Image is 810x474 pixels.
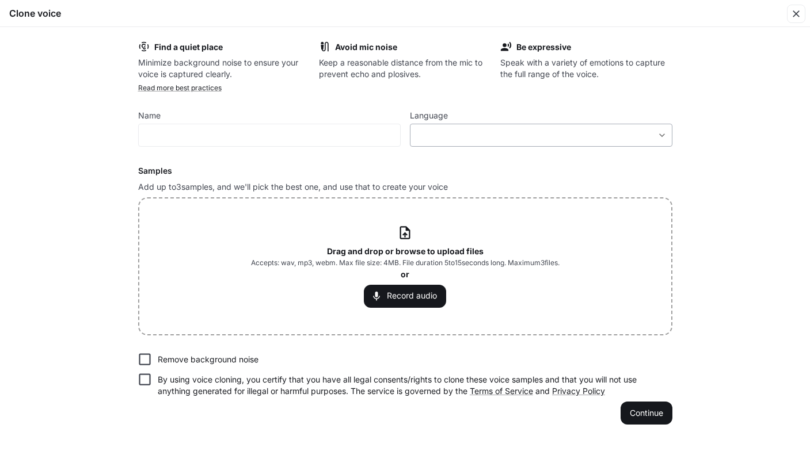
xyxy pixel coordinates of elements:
button: Continue [621,402,672,425]
p: Minimize background noise to ensure your voice is captured clearly. [138,57,310,80]
p: Language [410,112,448,120]
b: Find a quiet place [154,42,223,52]
div: ​ [410,129,672,141]
h5: Clone voice [9,7,61,20]
b: Drag and drop or browse to upload files [327,246,484,256]
p: Add up to 3 samples, and we'll pick the best one, and use that to create your voice [138,181,672,193]
span: Accepts: wav, mp3, webm. Max file size: 4MB. File duration 5 to 15 seconds long. Maximum 3 files. [251,257,560,269]
p: Remove background noise [158,354,258,365]
b: Be expressive [516,42,571,52]
p: By using voice cloning, you certify that you have all legal consents/rights to clone these voice ... [158,374,663,397]
b: or [401,269,409,279]
button: Record audio [364,285,446,308]
p: Keep a reasonable distance from the mic to prevent echo and plosives. [319,57,491,80]
p: Speak with a variety of emotions to capture the full range of the voice. [500,57,672,80]
h6: Samples [138,165,672,177]
a: Privacy Policy [552,386,605,396]
p: Name [138,112,161,120]
b: Avoid mic noise [335,42,397,52]
a: Terms of Service [470,386,533,396]
a: Read more best practices [138,83,222,92]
